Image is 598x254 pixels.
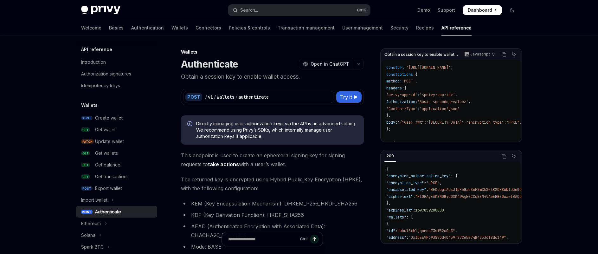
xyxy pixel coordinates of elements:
h1: Authenticate [181,58,238,70]
span: { [386,167,389,172]
span: Directly managing user authorization keys via the API is an advanced setting. We recommend using ... [196,120,357,140]
span: '<privy-app-id>' [420,92,455,97]
a: Basics [109,20,124,36]
a: GETGet wallet [76,124,157,135]
span: 'application/json' [420,106,460,111]
div: 200 [384,152,396,160]
span: : [406,235,408,240]
span: '[URL][DOMAIN_NAME]' [406,65,451,70]
span: : [424,180,426,186]
p: Obtain a session key to enable wallet access. [181,72,364,81]
a: User management [342,20,383,36]
li: AEAD (Authenticated Encryption with Associated Data): CHACHA20_POLY1305 [181,222,364,240]
button: Toggle Import wallet section [76,194,157,206]
a: POSTCreate wallet [76,112,157,124]
span: body: [386,120,397,125]
span: GET [81,163,90,167]
p: Javascript [470,52,490,57]
span: , [440,180,442,186]
span: , [437,242,440,247]
button: Ask AI [510,152,518,160]
span: POST [81,186,93,191]
input: Ask a question... [228,232,297,246]
div: Authorization signatures [81,70,131,78]
img: dark logo [81,6,120,15]
span: 'Content-Type' [386,106,417,111]
span: "expires_at" [386,208,413,213]
div: Get transactions [95,173,129,180]
span: "encapsulated_key" [386,187,426,192]
span: "address" [386,235,406,240]
button: Ask AI [510,50,518,59]
a: Introduction [76,56,157,68]
div: Search... [240,6,258,14]
span: 'POST' [402,79,415,84]
button: Toggle Spark BTC section [76,241,157,253]
div: / [235,94,238,100]
span: method: [386,79,402,84]
span: Ctrl K [357,8,366,13]
a: Connectors [196,20,221,36]
div: Authenticate [95,208,121,216]
a: Policies & controls [229,20,270,36]
a: Welcome [81,20,101,36]
span: , [506,235,508,240]
span: Open in ChatGPT [311,61,349,67]
a: PATCHUpdate wallet [76,136,157,147]
span: }, [386,201,391,206]
span: Authorization: [386,99,417,104]
span: Obtain a session key to enable wallet access. [384,52,459,57]
div: Export wallet [95,185,122,192]
span: : [413,208,415,213]
a: GETGet wallets [76,147,157,159]
a: API reference [441,20,472,36]
span: : { [451,173,457,179]
span: : [ [406,215,413,220]
span: try [386,140,393,146]
div: authenticate [238,94,269,100]
span: : [417,92,420,97]
button: Open in ChatGPT [299,59,353,69]
span: Try it [340,93,352,101]
span: GET [81,151,90,156]
div: Spark BTC [81,243,104,251]
span: Dashboard [468,7,492,13]
span: "id" [386,228,395,233]
span: , [455,92,457,97]
div: wallets [217,94,235,100]
a: Dashboard [463,5,502,15]
span: { [386,221,389,226]
span: : [413,194,415,199]
a: Demo [417,7,430,13]
span: 'Basic <encoded-value>' [417,99,468,104]
span: }; [386,127,391,132]
a: Authentication [131,20,164,36]
span: "chain_type" [386,242,413,247]
span: { [415,72,417,77]
div: Solana [81,231,95,239]
div: Import wallet [81,196,107,204]
div: Create wallet [95,114,123,122]
span: url [397,65,404,70]
div: / [205,94,207,100]
span: , [455,228,457,233]
a: GETGet balance [76,159,157,171]
span: { [404,86,406,91]
span: "ciphertext" [386,194,413,199]
button: Javascript [461,49,498,60]
a: Wallets [171,20,188,36]
div: Ethereum [81,220,101,227]
svg: Info [187,121,194,127]
h5: API reference [81,46,112,53]
span: options [397,72,413,77]
li: KDF (Key Derivation Function): HKDF_SHA256 [181,211,364,219]
h5: Wallets [81,101,98,109]
span: "HPKE" [426,180,440,186]
a: Recipes [416,20,434,36]
button: Toggle Solana section [76,230,157,241]
div: Get balance [95,161,120,169]
span: "encrypted_authorization_key" [386,173,451,179]
span: : [426,187,428,192]
div: v1 [208,94,213,100]
span: "0x3DE69Fd93873d40459f27Ce5B74B42536f8d6149" [408,235,506,240]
